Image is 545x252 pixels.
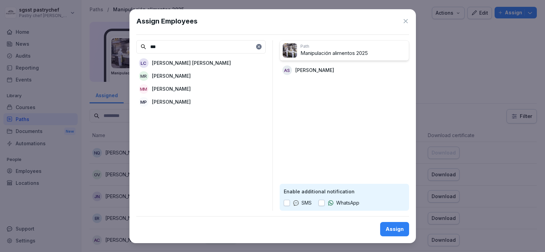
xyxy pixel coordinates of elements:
[295,66,334,74] p: [PERSON_NAME]
[284,188,405,195] p: Enable additional notification
[380,222,409,236] button: Assign
[152,72,191,79] p: [PERSON_NAME]
[152,98,191,105] p: [PERSON_NAME]
[139,84,149,94] div: MM
[139,71,149,81] div: MR
[300,43,406,49] p: Path
[136,16,198,26] h1: Assign Employees
[139,58,149,68] div: LC
[386,225,404,233] div: Assign
[152,85,191,92] p: [PERSON_NAME]
[282,65,292,75] div: AS
[152,59,231,66] p: [PERSON_NAME] [PERSON_NAME]
[336,199,359,207] p: WhatsApp
[300,49,406,57] p: Manipulación alimentos 2025
[139,97,149,107] div: MP
[301,199,312,207] p: SMS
